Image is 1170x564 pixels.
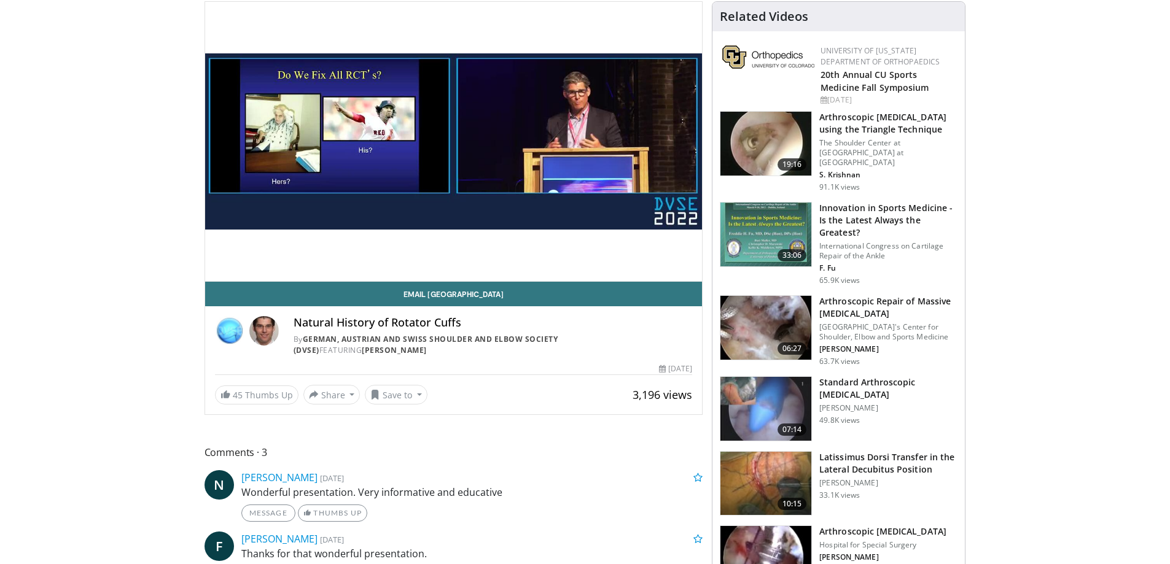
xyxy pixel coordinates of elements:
[241,471,318,484] a: [PERSON_NAME]
[819,403,957,413] p: [PERSON_NAME]
[294,316,693,330] h4: Natural History of Rotator Cuffs
[720,296,811,360] img: 281021_0002_1.png.150x105_q85_crop-smart_upscale.jpg
[241,546,703,561] p: Thanks for that wonderful presentation.
[720,202,957,285] a: 33:06 Innovation in Sports Medicine - Is the Latest Always the Greatest? International Congress o...
[819,111,957,136] h3: Arthroscopic [MEDICAL_DATA] using the Triangle Technique
[362,345,427,355] a: [PERSON_NAME]
[819,322,957,342] p: [GEOGRAPHIC_DATA]'s Center for Shoulder, Elbow and Sports Medicine
[215,316,244,346] img: German, Austrian and Swiss Shoulder and Elbow Society (DVSE)
[819,241,957,261] p: International Congress on Cartilage Repair of the Ankle
[241,485,703,500] p: Wonderful presentation. Very informative and educative
[720,111,957,192] a: 19:16 Arthroscopic [MEDICAL_DATA] using the Triangle Technique The Shoulder Center at [GEOGRAPHIC...
[722,45,814,69] img: 355603a8-37da-49b6-856f-e00d7e9307d3.png.150x105_q85_autocrop_double_scale_upscale_version-0.2.png
[205,282,703,306] a: Email [GEOGRAPHIC_DATA]
[298,504,367,522] a: Thumbs Up
[205,444,703,460] span: Comments 3
[720,203,811,266] img: Title_Dublin_VuMedi_1.jpg.150x105_q85_crop-smart_upscale.jpg
[659,363,692,374] div: [DATE]
[241,532,318,546] a: [PERSON_NAME]
[720,376,957,441] a: 07:14 Standard Arthroscopic [MEDICAL_DATA] [PERSON_NAME] 49.8K views
[778,423,807,436] span: 07:14
[778,249,807,261] span: 33:06
[819,344,957,354] p: [PERSON_NAME]
[205,470,234,500] a: N
[778,158,807,171] span: 19:16
[819,276,860,285] p: 65.9K views
[821,95,955,106] div: [DATE]
[720,295,957,366] a: 06:27 Arthroscopic Repair of Massive [MEDICAL_DATA] [GEOGRAPHIC_DATA]'s Center for Shoulder, Elbo...
[821,69,929,93] a: 20th Annual CU Sports Medicine Fall Symposium
[819,182,860,192] p: 91.1K views
[819,451,957,476] h3: Latissimus Dorsi Transfer in the Lateral Decubitus Position
[819,540,946,550] p: Hospital for Special Surgery
[819,552,946,562] p: [PERSON_NAME]
[365,385,427,404] button: Save to
[778,342,807,355] span: 06:27
[819,525,946,538] h3: Arthroscopic [MEDICAL_DATA]
[233,389,243,401] span: 45
[819,202,957,239] h3: Innovation in Sports Medicine - Is the Latest Always the Greatest?
[205,2,703,282] video-js: Video Player
[819,295,957,320] h3: Arthroscopic Repair of Massive [MEDICAL_DATA]
[819,170,957,180] p: S. Krishnan
[819,263,957,273] p: F. Fu
[249,316,279,346] img: Avatar
[303,385,361,404] button: Share
[819,357,860,366] p: 63.7K views
[633,387,692,402] span: 3,196 views
[720,451,957,516] a: 10:15 Latissimus Dorsi Transfer in the Lateral Decubitus Position [PERSON_NAME] 33.1K views
[819,138,957,168] p: The Shoulder Center at [GEOGRAPHIC_DATA] at [GEOGRAPHIC_DATA]
[205,531,234,561] a: F
[819,415,860,425] p: 49.8K views
[819,478,957,488] p: [PERSON_NAME]
[294,334,558,355] a: German, Austrian and Swiss Shoulder and Elbow Society (DVSE)
[821,45,940,67] a: University of [US_STATE] Department of Orthopaedics
[819,490,860,500] p: 33.1K views
[241,504,295,522] a: Message
[720,377,811,441] img: 38854_0000_3.png.150x105_q85_crop-smart_upscale.jpg
[819,376,957,401] h3: Standard Arthroscopic [MEDICAL_DATA]
[320,534,344,545] small: [DATE]
[720,452,811,516] img: 38501_0000_3.png.150x105_q85_crop-smart_upscale.jpg
[778,498,807,510] span: 10:15
[720,9,808,24] h4: Related Videos
[215,385,298,404] a: 45 Thumbs Up
[294,334,693,356] div: By FEATURING
[320,473,344,484] small: [DATE]
[720,112,811,176] img: krish_3.png.150x105_q85_crop-smart_upscale.jpg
